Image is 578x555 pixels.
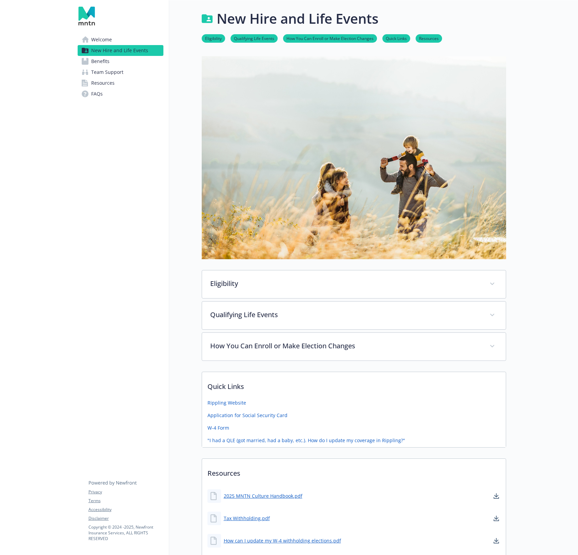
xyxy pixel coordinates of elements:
a: How You Can Enroll or Make Election Changes [283,35,377,41]
div: Eligibility [202,270,506,298]
p: Resources [202,459,506,484]
a: Team Support [78,67,163,78]
p: Quick Links [202,372,506,397]
a: Disclaimer [88,515,163,521]
a: Resources [78,78,163,88]
a: How can I update my W-4 withholding elections.pdf [224,537,341,544]
span: Team Support [91,67,123,78]
p: Copyright © 2024 - 2025 , Newfront Insurance Services, ALL RIGHTS RESERVED [88,524,163,541]
a: Quick Links [382,35,410,41]
div: Qualifying Life Events [202,302,506,329]
p: Eligibility [210,279,481,289]
a: New Hire and Life Events [78,45,163,56]
a: Accessibility [88,507,163,513]
a: "I had a QLE (got married, had a baby, etc.). How do I update my coverage in Rippling?" [207,437,405,444]
span: Welcome [91,34,112,45]
p: How You Can Enroll or Make Election Changes [210,341,481,351]
a: Qualifying Life Events [231,35,278,41]
span: Resources [91,78,115,88]
div: How You Can Enroll or Make Election Changes [202,333,506,361]
h1: New Hire and Life Events [217,8,378,29]
span: New Hire and Life Events [91,45,148,56]
a: Eligibility [202,35,225,41]
a: Tax Withholding.pdf [224,515,270,522]
a: FAQs [78,88,163,99]
a: W-4 Form [207,424,229,431]
span: FAQs [91,88,103,99]
a: 2025 MNTN Culture Handbook.pdf [224,492,302,499]
a: Benefits [78,56,163,67]
a: download document [492,537,500,545]
p: Qualifying Life Events [210,310,481,320]
a: Rippling Website [207,399,246,406]
a: Resources [416,35,442,41]
a: Privacy [88,489,163,495]
a: download document [492,492,500,500]
a: Terms [88,498,163,504]
span: Benefits [91,56,109,67]
img: new hire page banner [202,56,506,259]
a: Welcome [78,34,163,45]
a: download document [492,514,500,522]
a: Application for Social Security Card [207,412,287,419]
